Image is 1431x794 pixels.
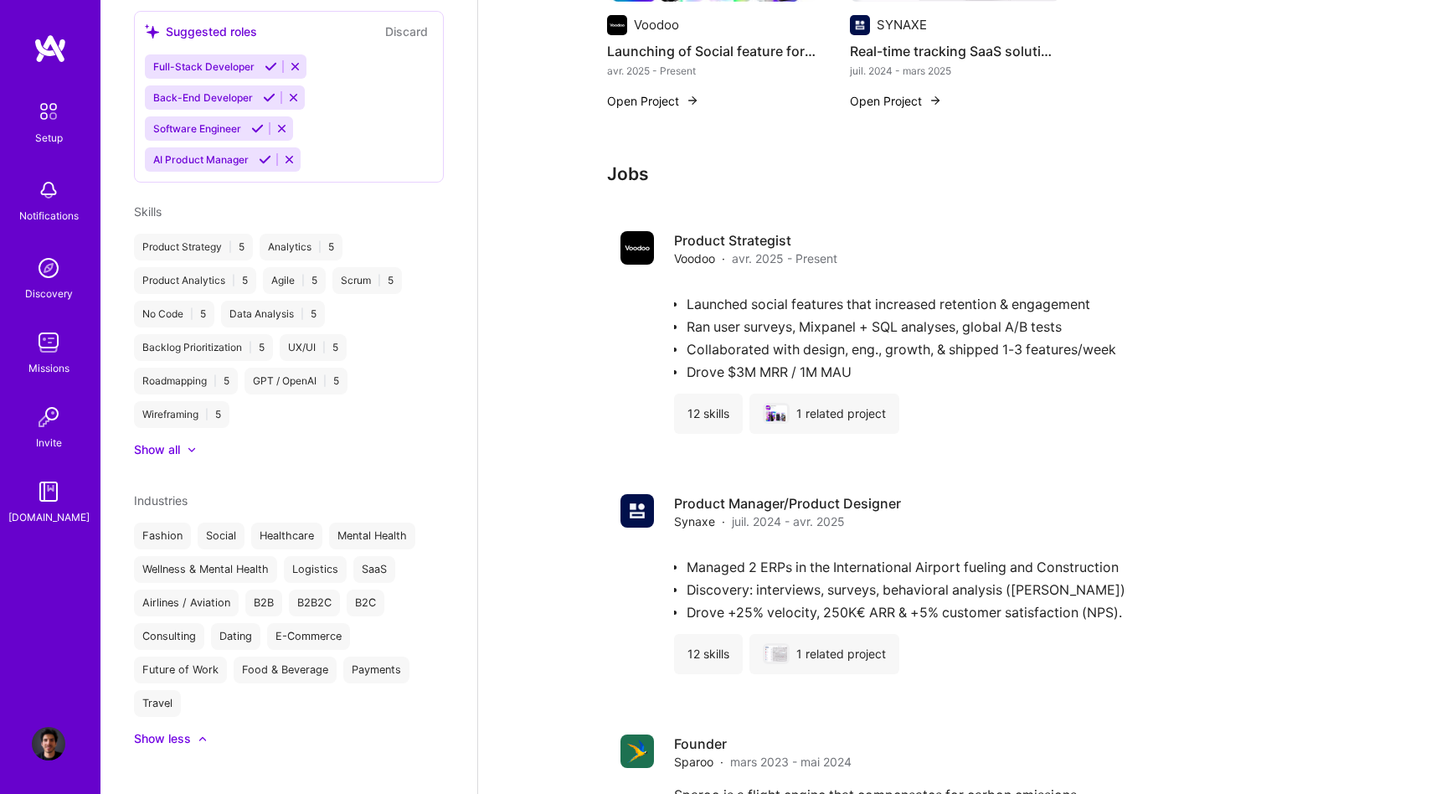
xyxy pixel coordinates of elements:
[134,401,229,428] div: Wireframing 5
[221,301,325,327] div: Data Analysis 5
[229,240,232,254] span: |
[145,23,257,40] div: Suggested roles
[722,250,725,267] span: ·
[765,646,787,663] img: Synaxe
[347,590,384,616] div: B2C
[232,274,235,287] span: |
[134,334,273,361] div: Backlog Prioritization 5
[674,753,713,771] span: Sparoo
[32,326,65,359] img: teamwork
[134,301,214,327] div: No Code 5
[205,408,208,421] span: |
[287,91,300,104] i: Reject
[674,513,715,530] span: Synaxe
[190,307,193,321] span: |
[850,40,1059,62] h4: Real-time tracking SaaS solution for managing aircraft refueling in two International airports
[353,556,395,583] div: SaaS
[674,735,852,753] h4: Founder
[749,394,899,434] div: 1 related project
[263,91,275,104] i: Accept
[607,62,816,80] div: avr. 2025 - Present
[33,34,67,64] img: logo
[323,374,327,388] span: |
[251,523,322,549] div: Healthcare
[850,92,942,110] button: Open Project
[318,240,322,254] span: |
[620,735,654,768] img: Company logo
[35,129,63,147] div: Setup
[211,623,260,650] div: Dating
[134,493,188,508] span: Industries
[332,267,402,294] div: Scrum 5
[134,690,181,717] div: Travel
[720,753,723,771] span: ·
[134,523,191,549] div: Fashion
[259,153,271,166] i: Accept
[134,204,162,219] span: Skills
[674,634,743,674] div: 12 skills
[607,40,816,62] h4: Launching of Social feature for a Dating/social app for Gen Z
[289,60,301,73] i: Reject
[134,657,227,683] div: Future of Work
[134,556,277,583] div: Wellness & Mental Health
[283,153,296,166] i: Reject
[32,727,65,760] img: User Avatar
[28,359,69,377] div: Missions
[134,234,253,260] div: Product Strategy 5
[214,374,217,388] span: |
[634,16,679,34] div: Voodoo
[674,394,743,434] div: 12 skills
[145,24,159,39] i: icon SuggestedTeams
[322,341,326,354] span: |
[134,730,191,747] div: Show less
[850,15,870,35] img: Company logo
[134,267,256,294] div: Product Analytics 5
[19,207,79,224] div: Notifications
[301,274,305,287] span: |
[153,60,255,73] span: Full-Stack Developer
[674,231,837,250] h4: Product Strategist
[284,556,347,583] div: Logistics
[134,441,180,458] div: Show all
[198,523,245,549] div: Social
[329,523,415,549] div: Mental Health
[674,250,715,267] span: Voodoo
[674,494,901,513] h4: Product Manager/Product Designer
[245,368,347,394] div: GPT / OpenAI 5
[620,494,654,528] img: Company logo
[36,434,62,451] div: Invite
[153,122,241,135] span: Software Engineer
[234,657,337,683] div: Food & Beverage
[267,623,350,650] div: E-Commerce
[686,94,699,107] img: arrow-right
[275,122,288,135] i: Reject
[929,94,942,107] img: arrow-right
[343,657,409,683] div: Payments
[260,234,342,260] div: Analytics 5
[249,341,252,354] span: |
[28,727,69,760] a: User Avatar
[607,15,627,35] img: Company logo
[765,405,787,422] img: Voodoo
[732,250,837,267] span: avr. 2025 - Present
[32,475,65,508] img: guide book
[749,634,899,674] div: 1 related project
[32,173,65,207] img: bell
[245,590,282,616] div: B2B
[31,94,66,129] img: setup
[8,508,90,526] div: [DOMAIN_NAME]
[263,267,326,294] div: Agile 5
[607,163,1302,184] h3: Jobs
[380,22,433,41] button: Discard
[301,307,304,321] span: |
[32,251,65,285] img: discovery
[850,62,1059,80] div: juil. 2024 - mars 2025
[877,16,927,34] div: SYNAXE
[153,153,249,166] span: AI Product Manager
[289,590,340,616] div: B2B2C
[722,513,725,530] span: ·
[265,60,277,73] i: Accept
[378,274,381,287] span: |
[280,334,347,361] div: UX/UI 5
[134,368,238,394] div: Roadmapping 5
